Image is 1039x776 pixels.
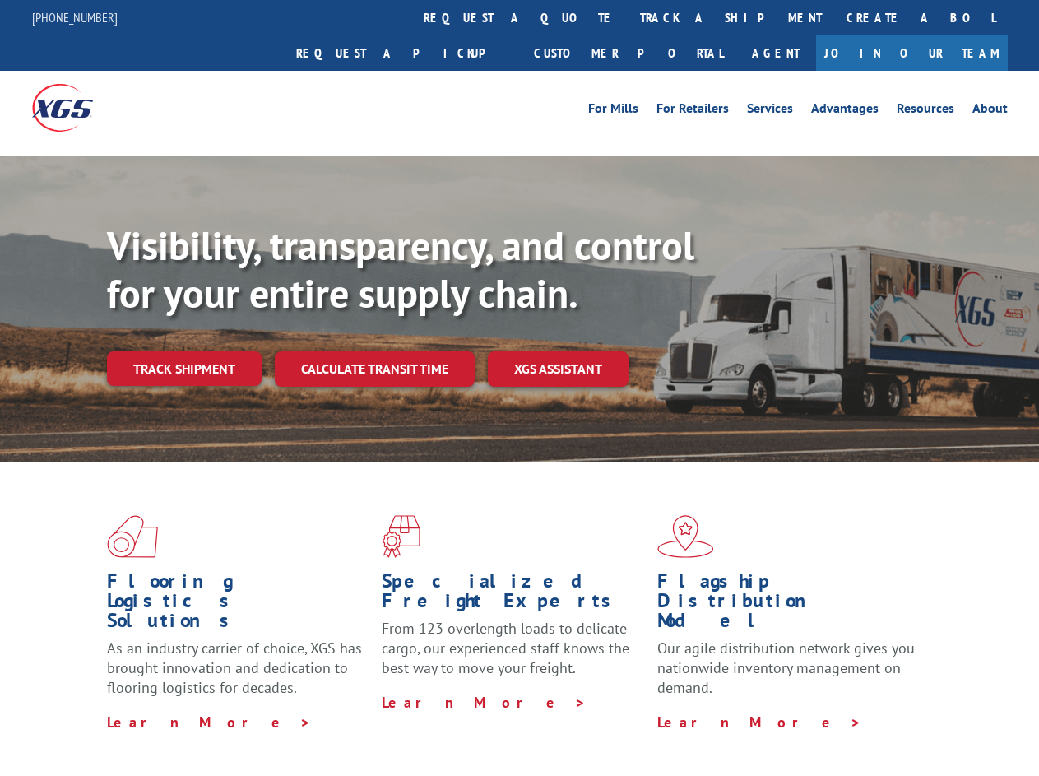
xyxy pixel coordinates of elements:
[275,351,475,387] a: Calculate transit time
[735,35,816,71] a: Agent
[382,619,644,692] p: From 123 overlength loads to delicate cargo, our experienced staff knows the best way to move you...
[972,102,1008,120] a: About
[897,102,954,120] a: Resources
[107,220,694,318] b: Visibility, transparency, and control for your entire supply chain.
[107,515,158,558] img: xgs-icon-total-supply-chain-intelligence-red
[747,102,793,120] a: Services
[107,713,312,732] a: Learn More >
[657,713,862,732] a: Learn More >
[382,515,420,558] img: xgs-icon-focused-on-flooring-red
[811,102,879,120] a: Advantages
[107,351,262,386] a: Track shipment
[32,9,118,26] a: [PHONE_NUMBER]
[107,571,369,639] h1: Flooring Logistics Solutions
[107,639,362,697] span: As an industry carrier of choice, XGS has brought innovation and dedication to flooring logistics...
[816,35,1008,71] a: Join Our Team
[382,693,587,712] a: Learn More >
[657,639,915,697] span: Our agile distribution network gives you nationwide inventory management on demand.
[657,515,714,558] img: xgs-icon-flagship-distribution-model-red
[656,102,729,120] a: For Retailers
[588,102,638,120] a: For Mills
[522,35,735,71] a: Customer Portal
[488,351,629,387] a: XGS ASSISTANT
[657,571,920,639] h1: Flagship Distribution Model
[382,571,644,619] h1: Specialized Freight Experts
[284,35,522,71] a: Request a pickup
